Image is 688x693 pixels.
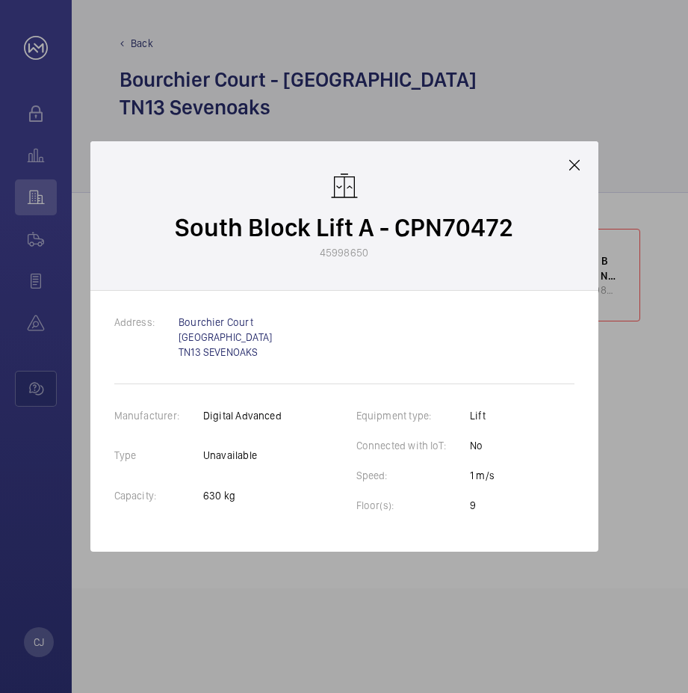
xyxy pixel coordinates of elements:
[470,408,495,423] p: Lift
[356,499,418,511] label: Floor(s):
[356,410,456,422] label: Equipment type:
[329,171,359,201] img: elevator.svg
[114,410,203,422] label: Manufacturer:
[356,440,470,452] label: Connected with IoT:
[114,449,161,461] label: Type
[203,408,282,423] p: Digital Advanced
[320,245,368,260] p: 45998650
[175,210,513,245] p: South Block Lift A - CPN70472
[114,490,181,502] label: Capacity:
[203,448,282,463] p: Unavailable
[470,438,495,453] p: No
[203,488,282,503] p: 630 kg
[179,316,272,358] a: Bourchier Court [GEOGRAPHIC_DATA] TN13 SEVENOAKS
[356,469,412,481] label: Speed:
[470,498,495,513] p: 9
[114,316,179,328] label: Address:
[470,468,495,483] p: 1 m/s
